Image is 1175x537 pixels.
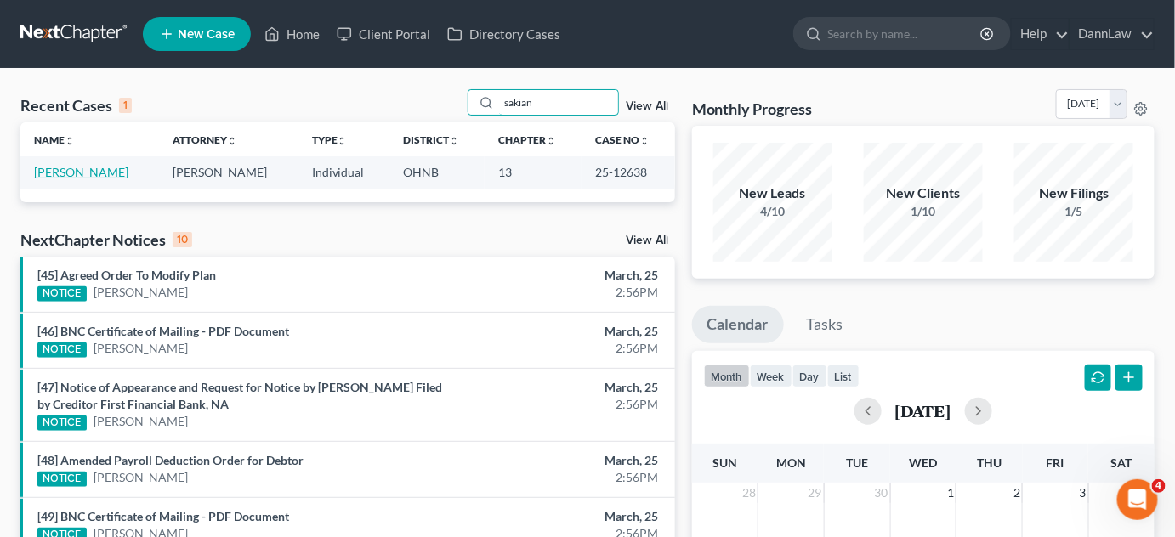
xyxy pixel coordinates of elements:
[692,306,784,343] a: Calendar
[439,19,569,49] a: Directory Cases
[1078,483,1088,503] span: 3
[595,133,650,146] a: Case Nounfold_more
[94,413,188,430] a: [PERSON_NAME]
[463,267,658,284] div: March, 25
[37,472,87,487] div: NOTICE
[1117,479,1158,520] iframe: Intercom live chat
[65,136,75,146] i: unfold_more
[1012,19,1069,49] a: Help
[792,365,827,387] button: day
[546,136,556,146] i: unfold_more
[338,136,348,146] i: unfold_more
[403,133,459,146] a: Districtunfold_more
[485,156,582,188] td: 13
[639,136,650,146] i: unfold_more
[945,483,956,503] span: 1
[827,18,983,49] input: Search by name...
[37,342,87,358] div: NOTICE
[712,455,737,470] span: Sun
[864,184,983,203] div: New Clients
[704,365,750,387] button: month
[449,136,459,146] i: unfold_more
[256,19,328,49] a: Home
[94,340,188,357] a: [PERSON_NAME]
[34,133,75,146] a: Nameunfold_more
[846,455,868,470] span: Tue
[173,232,192,247] div: 10
[713,184,832,203] div: New Leads
[94,469,188,486] a: [PERSON_NAME]
[713,203,832,220] div: 4/10
[909,455,937,470] span: Wed
[20,95,132,116] div: Recent Cases
[20,229,192,250] div: NextChapter Notices
[807,483,824,503] span: 29
[463,379,658,396] div: March, 25
[1012,483,1022,503] span: 2
[173,133,237,146] a: Attorneyunfold_more
[178,28,235,41] span: New Case
[895,402,951,420] h2: [DATE]
[498,133,556,146] a: Chapterunfold_more
[37,415,87,431] div: NOTICE
[37,268,216,282] a: [45] Agreed Order To Modify Plan
[1111,455,1132,470] span: Sat
[227,136,237,146] i: unfold_more
[298,156,389,188] td: Individual
[37,324,289,338] a: [46] BNC Certificate of Mailing - PDF Document
[463,340,658,357] div: 2:56PM
[792,306,859,343] a: Tasks
[1152,479,1166,493] span: 4
[463,452,658,469] div: March, 25
[741,483,758,503] span: 28
[312,133,348,146] a: Typeunfold_more
[776,455,806,470] span: Mon
[463,323,658,340] div: March, 25
[873,483,890,503] span: 30
[389,156,485,188] td: OHNB
[499,90,618,115] input: Search by name...
[37,380,442,411] a: [47] Notice of Appearance and Request for Notice by [PERSON_NAME] Filed by Creditor First Financi...
[37,286,87,302] div: NOTICE
[1047,455,1064,470] span: Fri
[1014,203,1133,220] div: 1/5
[463,284,658,301] div: 2:56PM
[94,284,188,301] a: [PERSON_NAME]
[582,156,675,188] td: 25-12638
[626,100,668,112] a: View All
[463,396,658,413] div: 2:56PM
[750,365,792,387] button: week
[827,365,860,387] button: list
[463,469,658,486] div: 2:56PM
[1070,19,1154,49] a: DannLaw
[159,156,298,188] td: [PERSON_NAME]
[34,165,128,179] a: [PERSON_NAME]
[977,455,1002,470] span: Thu
[37,509,289,523] a: [49] BNC Certificate of Mailing - PDF Document
[328,19,439,49] a: Client Portal
[626,235,668,246] a: View All
[692,99,813,119] h3: Monthly Progress
[463,508,658,525] div: March, 25
[37,453,304,467] a: [48] Amended Payroll Deduction Order for Debtor
[864,203,983,220] div: 1/10
[119,98,132,113] div: 1
[1014,184,1133,203] div: New Filings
